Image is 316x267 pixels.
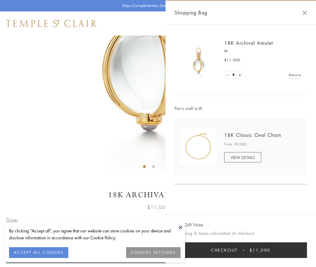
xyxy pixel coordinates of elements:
[289,72,301,78] a: Remove
[224,40,273,46] a: 18K Archival Amulet
[249,247,271,253] span: $11,000
[175,229,307,237] p: Shipping & taxes calculated at checkout
[175,221,203,229] button: Add Gift Note
[224,152,261,162] a: VIEW DETAILS
[175,242,307,258] button: Checkout $11,000
[9,227,181,241] div: By clicking “Accept all”, you agree that our website can store cookies on your device and disclos...
[224,141,246,147] span: From: $9,000
[181,128,217,164] img: N88865-OV18
[175,9,207,17] span: Shopping Bag
[237,71,243,79] a: Set quantity to 2
[126,247,181,258] button: COOKIES SETTINGS
[6,215,19,225] span: Size:
[122,3,191,9] p: Enjoy Complimentary Delivery & Returns
[6,190,310,200] h1: 18K Archival Amulet
[211,247,238,253] span: Checkout
[224,57,240,63] span: $11,000
[224,48,301,54] p: M
[147,203,169,211] span: $11,000
[175,105,307,112] span: Pairs well with
[224,132,281,138] a: 18K Classic Oval Chain
[6,20,97,27] img: Temple St. Clair
[231,155,255,160] span: VIEW DETAILS
[225,71,231,79] a: Set quantity to 0
[181,42,217,78] img: 18K Archival Amulet
[9,247,68,258] button: ACCEPT ALL COOKIES
[302,11,307,15] button: Close Shopping Bag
